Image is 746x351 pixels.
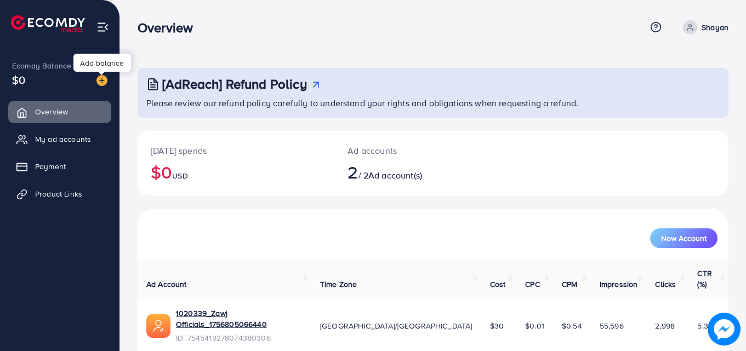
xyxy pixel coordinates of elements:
p: [DATE] spends [151,144,321,157]
p: Shayan [702,21,728,34]
img: logo [11,15,85,32]
span: Ad account(s) [368,169,422,181]
span: My ad accounts [35,134,91,145]
span: [GEOGRAPHIC_DATA]/[GEOGRAPHIC_DATA] [320,320,472,331]
span: CPC [525,279,539,290]
a: 1020339_Zawj Officials_1756805066440 [176,308,303,330]
a: Overview [8,101,111,123]
span: New Account [661,234,707,242]
span: 2,998 [655,320,675,331]
span: USD [172,170,187,181]
a: Product Links [8,183,111,205]
div: Add balance [73,54,131,72]
h3: [AdReach] Refund Policy [162,76,307,92]
span: Cost [490,279,506,290]
span: 5.39 [697,320,713,331]
span: Time Zone [320,279,357,290]
span: 2 [348,159,358,185]
span: $0.01 [525,320,544,331]
img: image [96,75,107,86]
span: $0 [12,72,25,88]
img: image [708,313,741,346]
span: CPM [562,279,577,290]
img: ic-ads-acc.e4c84228.svg [146,314,170,338]
span: 55,596 [600,320,624,331]
span: Ad Account [146,279,187,290]
h2: $0 [151,162,321,182]
a: Payment [8,156,111,177]
span: Payment [35,161,66,172]
span: Impression [600,279,638,290]
span: Product Links [35,188,82,199]
span: Overview [35,106,68,117]
p: Please review our refund policy carefully to understand your rights and obligations when requesti... [146,96,722,110]
span: $30 [490,320,504,331]
span: Ecomdy Balance [12,60,71,71]
button: New Account [650,228,717,248]
a: Shayan [679,20,728,34]
img: menu [96,21,109,33]
a: My ad accounts [8,128,111,150]
span: ID: 7545419278074380306 [176,332,303,343]
span: $0.54 [562,320,582,331]
p: Ad accounts [348,144,469,157]
span: Clicks [655,279,676,290]
h2: / 2 [348,162,469,182]
h3: Overview [138,20,202,36]
span: CTR (%) [697,268,711,290]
